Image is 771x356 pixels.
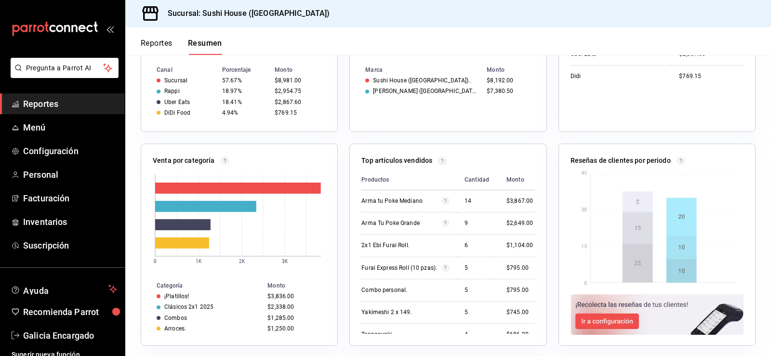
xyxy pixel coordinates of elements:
[361,264,442,272] div: Furai Express Roll (10 pzas).
[23,97,117,110] span: Reportes
[218,65,271,75] th: Porcentaje
[506,241,535,250] div: $1,104.00
[164,77,187,84] div: Sucursal
[465,308,491,316] div: 5
[23,239,117,252] span: Suscripción
[141,39,222,55] div: navigation tabs
[499,170,535,190] th: Monto
[275,109,322,116] div: $769.15
[164,325,186,332] div: Arroces.
[188,39,222,55] button: Resumen
[275,99,322,105] div: $2,867.60
[164,293,189,300] div: ¡Platillos!
[442,264,449,272] svg: Artículos relacionados por el SKU: Furai Express Roll (10 pzas). (4.000000), Furai Express Roll (...
[267,293,322,300] div: $3,836.00
[571,72,664,80] div: Didi
[23,283,105,295] span: Ayuda
[361,308,449,316] div: Yakimeshi 2 x 149.
[164,109,190,116] div: DiDi Food
[373,77,471,84] div: Sushi House ([GEOGRAPHIC_DATA])..
[23,192,117,205] span: Facturación
[506,264,535,272] div: $795.00
[350,65,483,75] th: Marca
[239,259,245,264] text: 2K
[465,286,491,294] div: 5
[361,241,449,250] div: 2x1 Ebi Furai Roll.
[571,156,671,166] p: Reseñas de clientes por periodo
[153,156,215,166] p: Venta por categoría
[264,280,337,291] th: Monto
[164,99,190,105] div: Uber Eats
[487,88,531,94] div: $7,380.50
[275,88,322,94] div: $2,954.75
[275,77,322,84] div: $8,981.00
[23,305,117,318] span: Recomienda Parrot
[465,264,491,272] div: 5
[506,197,535,205] div: $3,867.00
[361,156,432,166] p: Top artículos vendidos
[465,241,491,250] div: 6
[506,286,535,294] div: $795.00
[361,170,457,190] th: Productos
[222,77,267,84] div: 57.67%
[465,219,491,227] div: 9
[267,325,322,332] div: $1,250.00
[506,330,535,339] div: $686.00
[271,65,337,75] th: Monto
[26,63,104,73] span: Pregunta a Parrot AI
[506,219,535,227] div: $2,649.00
[361,197,442,205] div: Arma tu Poke Mediano
[160,8,330,19] h3: Sucursal: Sushi House ([GEOGRAPHIC_DATA])
[373,88,479,94] div: [PERSON_NAME] ([GEOGRAPHIC_DATA])
[361,330,449,339] div: Teppanyaki.
[141,280,264,291] th: Categoría
[164,88,180,94] div: Rappi
[222,99,267,105] div: 18.41%
[487,77,531,84] div: $8,192.00
[164,303,213,310] div: Clásicos 2x1 2025
[141,39,173,55] button: Reportes
[442,197,449,205] svg: Artículos relacionados por el SKU: Arma tu Poke Mediano (9.000000), Arma Tu Poke Mediano (5.000000)
[361,219,442,227] div: Arma Tu Poke Grande
[196,259,202,264] text: 1K
[282,259,288,264] text: 3K
[465,197,491,205] div: 14
[154,259,157,264] text: 0
[23,215,117,228] span: Inventarios
[11,58,119,78] button: Pregunta a Parrot AI
[23,121,117,134] span: Menú
[506,308,535,316] div: $745.00
[141,65,218,75] th: Canal
[267,315,322,321] div: $1,285.00
[23,329,117,342] span: Galicia Encargado
[267,303,322,310] div: $2,338.00
[465,330,491,339] div: 4
[23,145,117,158] span: Configuración
[679,72,744,80] div: $769.15
[483,65,546,75] th: Monto
[23,168,117,181] span: Personal
[222,109,267,116] div: 4.94%
[457,170,499,190] th: Cantidad
[442,219,449,227] svg: Artículos relacionados por el SKU: Arma Tu Poke Grande (5.000000), Arma tu Poke Grande (4.000000)
[164,315,187,321] div: Combos
[7,70,119,80] a: Pregunta a Parrot AI
[222,88,267,94] div: 18.97%
[361,286,449,294] div: Combo personal.
[106,25,114,33] button: open_drawer_menu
